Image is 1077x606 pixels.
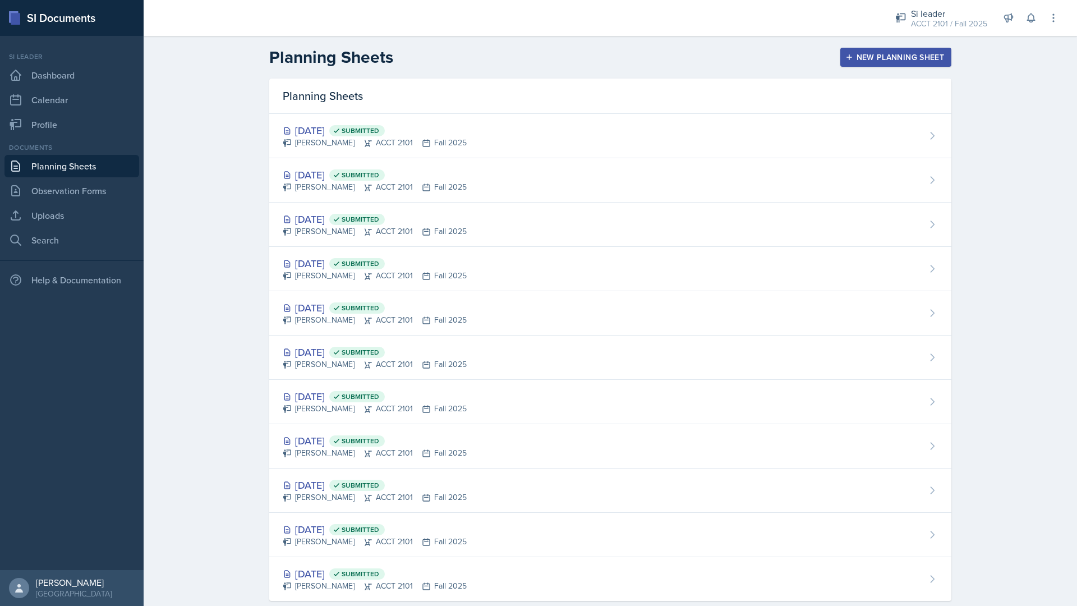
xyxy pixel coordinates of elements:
[4,180,139,202] a: Observation Forms
[283,389,467,404] div: [DATE]
[269,158,951,203] a: [DATE] Submitted [PERSON_NAME]ACCT 2101Fall 2025
[283,536,467,548] div: [PERSON_NAME] ACCT 2101 Fall 2025
[4,64,139,86] a: Dashboard
[848,53,944,62] div: New Planning Sheet
[269,79,951,114] div: Planning Sheets
[283,433,467,448] div: [DATE]
[283,314,467,326] div: [PERSON_NAME] ACCT 2101 Fall 2025
[4,155,139,177] a: Planning Sheets
[269,513,951,557] a: [DATE] Submitted [PERSON_NAME]ACCT 2101Fall 2025
[342,392,379,401] span: Submitted
[269,469,951,513] a: [DATE] Submitted [PERSON_NAME]ACCT 2101Fall 2025
[283,226,467,237] div: [PERSON_NAME] ACCT 2101 Fall 2025
[283,181,467,193] div: [PERSON_NAME] ACCT 2101 Fall 2025
[283,300,467,315] div: [DATE]
[269,114,951,158] a: [DATE] Submitted [PERSON_NAME]ACCT 2101Fall 2025
[283,137,467,149] div: [PERSON_NAME] ACCT 2101 Fall 2025
[342,259,379,268] span: Submitted
[911,7,987,20] div: Si leader
[283,522,467,537] div: [DATE]
[269,424,951,469] a: [DATE] Submitted [PERSON_NAME]ACCT 2101Fall 2025
[283,566,467,581] div: [DATE]
[4,89,139,111] a: Calendar
[342,525,379,534] span: Submitted
[911,18,987,30] div: ACCT 2101 / Fall 2025
[342,126,379,135] span: Submitted
[342,348,379,357] span: Submitted
[840,48,951,67] button: New Planning Sheet
[36,588,112,599] div: [GEOGRAPHIC_DATA]
[283,359,467,370] div: [PERSON_NAME] ACCT 2101 Fall 2025
[269,336,951,380] a: [DATE] Submitted [PERSON_NAME]ACCT 2101Fall 2025
[269,557,951,601] a: [DATE] Submitted [PERSON_NAME]ACCT 2101Fall 2025
[283,123,467,138] div: [DATE]
[283,256,467,271] div: [DATE]
[283,345,467,360] div: [DATE]
[4,229,139,251] a: Search
[269,203,951,247] a: [DATE] Submitted [PERSON_NAME]ACCT 2101Fall 2025
[269,47,393,67] h2: Planning Sheets
[269,247,951,291] a: [DATE] Submitted [PERSON_NAME]ACCT 2101Fall 2025
[342,570,379,579] span: Submitted
[342,437,379,446] span: Submitted
[4,52,139,62] div: Si leader
[283,270,467,282] div: [PERSON_NAME] ACCT 2101 Fall 2025
[269,291,951,336] a: [DATE] Submitted [PERSON_NAME]ACCT 2101Fall 2025
[283,492,467,503] div: [PERSON_NAME] ACCT 2101 Fall 2025
[4,143,139,153] div: Documents
[36,577,112,588] div: [PERSON_NAME]
[4,204,139,227] a: Uploads
[283,580,467,592] div: [PERSON_NAME] ACCT 2101 Fall 2025
[342,215,379,224] span: Submitted
[342,304,379,313] span: Submitted
[283,447,467,459] div: [PERSON_NAME] ACCT 2101 Fall 2025
[283,167,467,182] div: [DATE]
[269,380,951,424] a: [DATE] Submitted [PERSON_NAME]ACCT 2101Fall 2025
[342,171,379,180] span: Submitted
[283,212,467,227] div: [DATE]
[342,481,379,490] span: Submitted
[283,403,467,415] div: [PERSON_NAME] ACCT 2101 Fall 2025
[4,269,139,291] div: Help & Documentation
[283,478,467,493] div: [DATE]
[4,113,139,136] a: Profile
